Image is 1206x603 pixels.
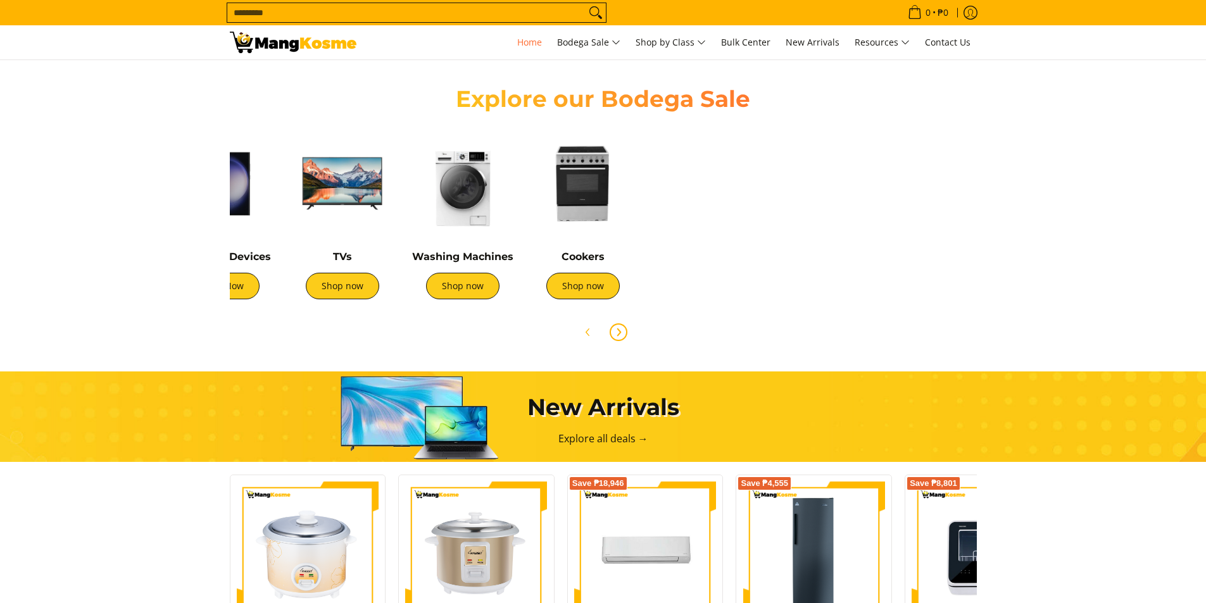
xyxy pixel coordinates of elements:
[409,130,517,237] img: Washing Machines
[605,318,632,346] button: Next
[855,35,910,51] span: Resources
[925,36,970,48] span: Contact Us
[426,273,499,299] a: Shop now
[369,25,977,59] nav: Main Menu
[333,251,352,263] a: TVs
[924,8,933,17] span: 0
[786,36,839,48] span: New Arrivals
[919,25,977,59] a: Contact Us
[629,25,712,59] a: Shop by Class
[557,35,620,51] span: Bodega Sale
[306,273,379,299] a: Shop now
[420,85,787,113] h2: Explore our Bodega Sale
[904,6,952,20] span: •
[511,25,548,59] a: Home
[572,480,624,487] span: Save ₱18,946
[289,130,396,237] img: TVs
[546,273,620,299] a: Shop now
[529,130,637,237] img: Cookers
[936,8,950,17] span: ₱0
[517,36,542,48] span: Home
[910,480,957,487] span: Save ₱8,801
[721,36,770,48] span: Bulk Center
[551,25,627,59] a: Bodega Sale
[230,32,356,53] img: Mang Kosme: Your Home Appliances Warehouse Sale Partner!
[848,25,916,59] a: Resources
[562,251,605,263] a: Cookers
[779,25,846,59] a: New Arrivals
[558,432,648,445] a: Explore all deals →
[636,35,706,51] span: Shop by Class
[741,480,788,487] span: Save ₱4,555
[412,251,513,263] a: Washing Machines
[574,318,602,346] button: Previous
[715,25,777,59] a: Bulk Center
[586,3,606,22] button: Search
